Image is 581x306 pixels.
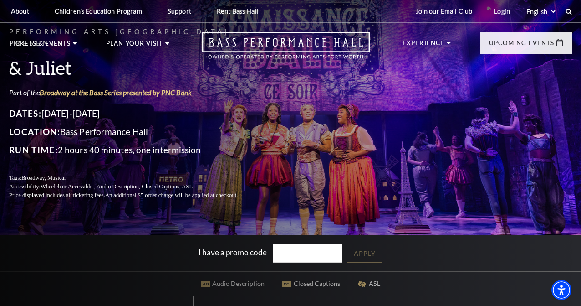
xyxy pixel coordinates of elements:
[9,106,260,121] p: [DATE]-[DATE]
[551,280,571,300] div: Accessibility Menu
[106,41,163,52] p: Plan Your Visit
[9,174,260,182] p: Tags:
[9,108,41,119] span: Dates:
[9,88,260,98] p: Part of the
[199,248,267,257] label: I have a promo code
[169,32,403,68] a: Open this option
[9,143,260,157] p: 2 hours 40 minutes, one intermission
[11,7,29,15] p: About
[9,145,58,155] span: Run Time:
[168,7,191,15] p: Support
[9,41,71,52] p: Tickets & Events
[105,192,238,198] span: An additional $5 order charge will be applied at checkout.
[525,7,557,16] select: Select:
[9,124,260,139] p: Bass Performance Hall
[41,183,193,190] span: Wheelchair Accessible , Audio Description, Closed Captions, ASL
[9,182,260,191] p: Accessibility:
[489,40,554,51] p: Upcoming Events
[55,7,142,15] p: Children's Education Program
[403,40,444,51] p: Experience
[21,175,66,181] span: Broadway, Musical
[217,7,259,15] p: Rent Bass Hall
[9,126,60,137] span: Location:
[40,88,192,97] a: Broadway at the Bass Series presented by PNC Bank - open in a new tab
[9,191,260,200] p: Price displayed includes all ticketing fees.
